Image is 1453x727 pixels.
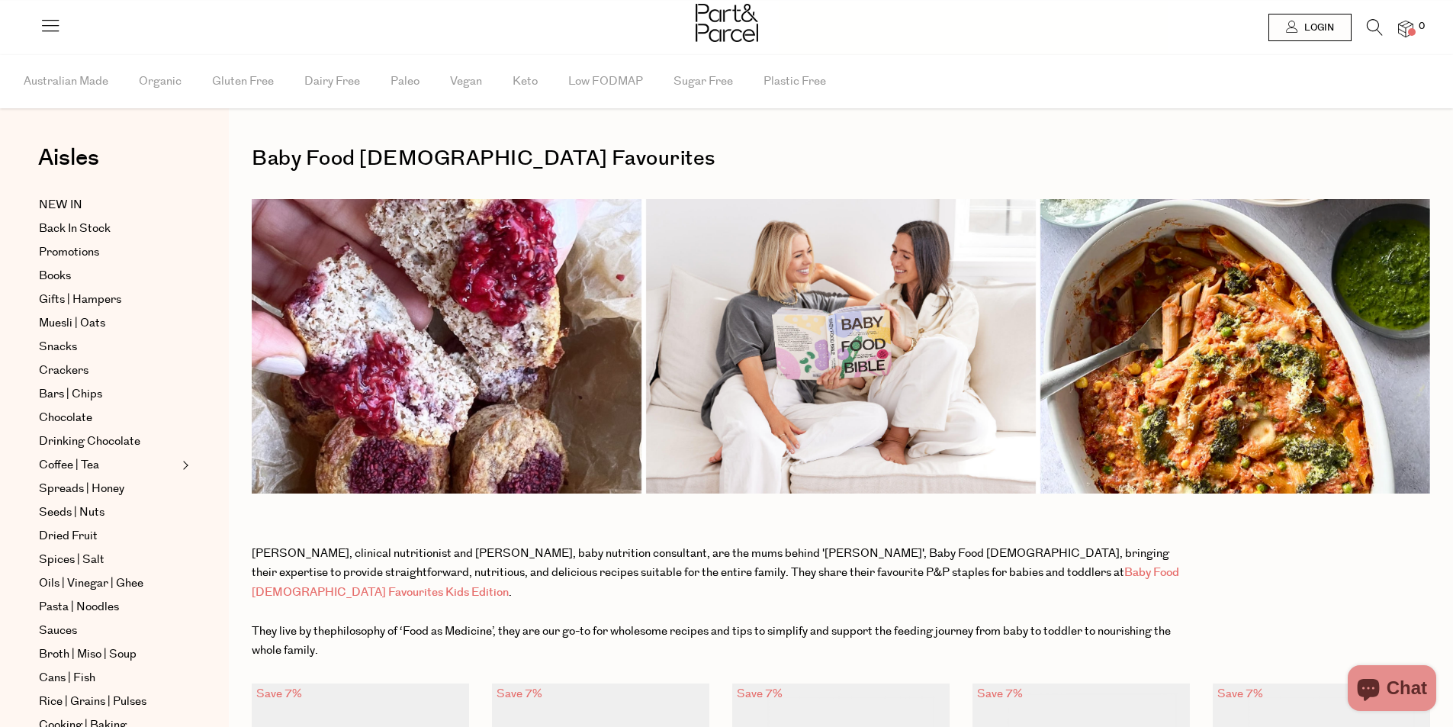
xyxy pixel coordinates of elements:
[39,243,99,262] span: Promotions
[252,622,1188,661] div: They live by the
[252,623,1171,659] span: philosophy of ‘Food as Medicine’, they are our go-to for wholesome recipes and tips to simplify a...
[139,55,182,108] span: Organic
[252,199,1430,494] img: 6.png
[39,267,71,285] span: Books
[39,291,178,309] a: Gifts | Hampers
[509,584,512,600] span: .
[39,433,178,451] a: Drinking Chocolate
[39,267,178,285] a: Books
[1415,20,1429,34] span: 0
[39,314,105,333] span: Muesli | Oats
[252,141,1430,176] h1: Baby Food [DEMOGRAPHIC_DATA] Favourites
[39,291,121,309] span: Gifts | Hampers
[252,565,1179,600] a: Baby Food [DEMOGRAPHIC_DATA] Favourites Kids Edition
[39,456,99,474] span: Coffee | Tea
[39,527,98,545] span: Dried Fruit
[39,433,140,451] span: Drinking Chocolate
[39,338,178,356] a: Snacks
[39,409,92,427] span: Chocolate
[1300,21,1334,34] span: Login
[1213,684,1268,704] div: Save 7%
[492,684,547,704] div: Save 7%
[38,146,99,185] a: Aisles
[39,645,137,664] span: Broth | Miso | Soup
[39,622,77,640] span: Sauces
[39,220,178,238] a: Back In Stock
[39,574,178,593] a: Oils | Vinegar | Ghee
[39,480,124,498] span: Spreads | Honey
[39,456,178,474] a: Coffee | Tea
[252,544,1188,603] div: [PERSON_NAME], clinical nutritionist and [PERSON_NAME], baby nutrition consultant, are the mums b...
[39,385,102,404] span: Bars | Chips
[39,527,178,545] a: Dried Fruit
[39,314,178,333] a: Muesli | Oats
[24,55,108,108] span: Australian Made
[39,196,178,214] a: NEW IN
[39,574,143,593] span: Oils | Vinegar | Ghee
[39,385,178,404] a: Bars | Chips
[212,55,274,108] span: Gluten Free
[39,196,82,214] span: NEW IN
[39,669,178,687] a: Cans | Fish
[39,693,146,711] span: Rice | Grains | Pulses
[39,409,178,427] a: Chocolate
[1343,665,1441,715] inbox-online-store-chat: Shopify online store chat
[1398,21,1413,37] a: 0
[673,55,733,108] span: Sugar Free
[39,362,178,380] a: Crackers
[39,503,104,522] span: Seeds | Nuts
[39,551,104,569] span: Spices | Salt
[696,4,758,42] img: Part&Parcel
[513,55,538,108] span: Keto
[39,693,178,711] a: Rice | Grains | Pulses
[763,55,826,108] span: Plastic Free
[39,362,88,380] span: Crackers
[39,243,178,262] a: Promotions
[39,598,119,616] span: Pasta | Noodles
[38,141,99,175] span: Aisles
[39,669,95,687] span: Cans | Fish
[568,55,643,108] span: Low FODMAP
[39,622,178,640] a: Sauces
[39,551,178,569] a: Spices | Salt
[304,55,360,108] span: Dairy Free
[972,684,1027,704] div: Save 7%
[178,456,189,474] button: Expand/Collapse Coffee | Tea
[1268,14,1352,41] a: Login
[252,684,307,704] div: Save 7%
[39,338,77,356] span: Snacks
[732,684,787,704] div: Save 7%
[39,480,178,498] a: Spreads | Honey
[450,55,482,108] span: Vegan
[39,503,178,522] a: Seeds | Nuts
[39,645,178,664] a: Broth | Miso | Soup
[39,598,178,616] a: Pasta | Noodles
[39,220,111,238] span: Back In Stock
[391,55,420,108] span: Paleo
